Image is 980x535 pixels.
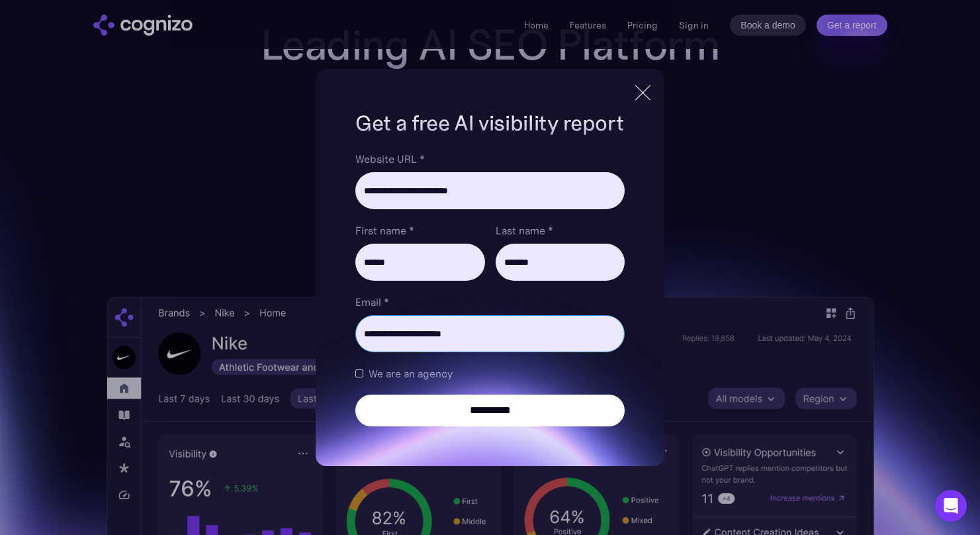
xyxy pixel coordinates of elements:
form: Brand Report Form [355,151,624,426]
span: We are an agency [369,365,453,381]
label: Website URL * [355,151,624,167]
div: Open Intercom Messenger [935,490,967,522]
label: First name * [355,222,484,238]
label: Email * [355,294,624,310]
h1: Get a free AI visibility report [355,109,624,138]
label: Last name * [496,222,625,238]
